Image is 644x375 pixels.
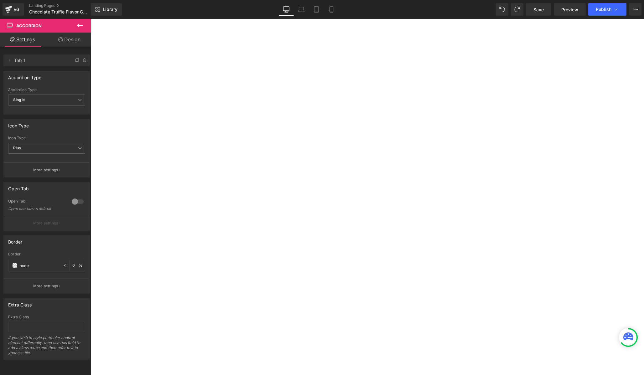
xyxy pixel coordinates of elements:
div: Extra Class [8,315,85,319]
a: Preview [554,3,586,16]
b: Plus [13,146,21,150]
button: More [629,3,641,16]
button: Publish [588,3,626,16]
button: More settings [4,216,90,230]
span: Accordion [16,23,42,28]
a: v6 [3,3,24,16]
div: Border [8,252,85,256]
div: If you wish to style particular content element differently, then use this field to add a class n... [8,335,85,359]
button: Redo [511,3,523,16]
button: More settings [4,279,90,293]
div: Open Tab [8,182,29,191]
span: Chocolate Truffle Flavor Guide [29,9,89,14]
span: Library [103,7,117,12]
a: Design [47,33,92,47]
span: Publish [596,7,611,12]
div: Accordion Type [8,88,85,92]
div: % [70,260,85,271]
div: Icon Type [8,120,29,128]
div: Border [8,236,22,244]
div: Extra Class [8,299,32,307]
div: Accordion Type [8,71,42,80]
div: Icon Type [8,136,85,140]
div: Open Tab [8,199,65,205]
b: Single [13,97,25,102]
button: Undo [496,3,508,16]
div: v6 [13,5,20,13]
div: Open one tab as default [8,207,65,211]
button: More settings [4,162,90,177]
a: Landing Pages [29,3,101,8]
p: More settings [33,220,58,226]
a: Tablet [309,3,324,16]
a: Laptop [294,3,309,16]
span: Save [533,6,544,13]
p: More settings [33,167,58,173]
a: New Library [91,3,122,16]
a: Mobile [324,3,339,16]
span: Preview [561,6,578,13]
input: Color [20,262,60,269]
p: More settings [33,283,58,289]
a: Desktop [279,3,294,16]
span: Tab 1 [14,54,67,66]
